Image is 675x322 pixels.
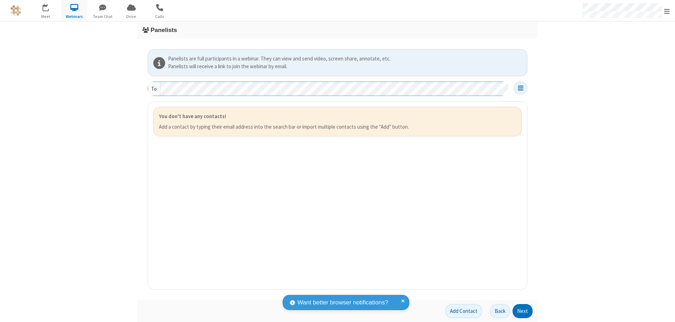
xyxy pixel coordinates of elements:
span: Want better browser notifications? [297,298,388,307]
button: Next [513,304,533,318]
span: Add Contact [450,308,477,314]
div: 3 [47,4,52,9]
button: Add Contact [445,304,482,318]
button: Back [490,304,510,318]
strong: You don't have any contacts! [159,113,226,120]
span: Webinars [61,13,88,20]
h3: Panelists [142,27,533,33]
div: Panelists are full participants in a webinar. They can view and send video, screen share, annotat... [168,55,525,63]
span: Team Chat [90,13,116,20]
span: Meet [33,13,59,20]
p: Add a contact by typing their email address into the search bar or import multiple contacts using... [159,123,516,131]
div: Panelists will receive a link to join the webinar by email. [168,63,525,71]
div: To [148,82,160,96]
button: Open menu [514,82,527,95]
span: Calls [147,13,173,20]
span: Drive [118,13,144,20]
img: QA Selenium DO NOT DELETE OR CHANGE [11,5,21,16]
